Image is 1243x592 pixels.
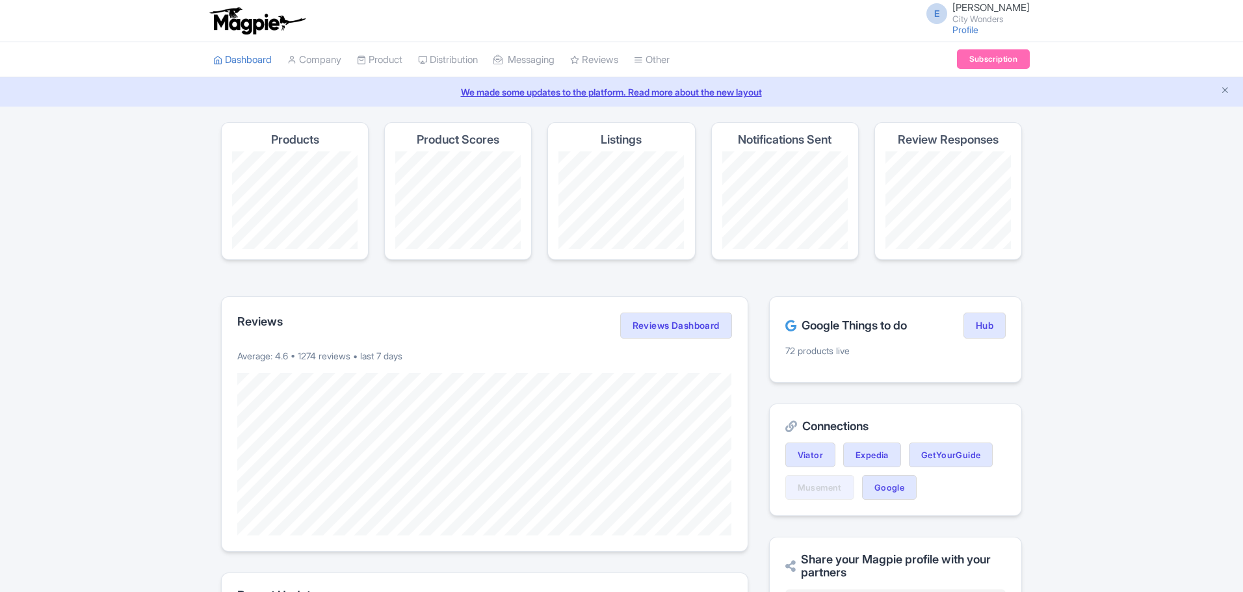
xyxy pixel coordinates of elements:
[785,475,854,500] a: Musement
[785,420,1006,433] h2: Connections
[418,42,478,78] a: Distribution
[1220,84,1230,99] button: Close announcement
[634,42,670,78] a: Other
[738,133,831,146] h4: Notifications Sent
[237,315,283,328] h2: Reviews
[963,313,1006,339] a: Hub
[862,475,917,500] a: Google
[919,3,1030,23] a: E [PERSON_NAME] City Wonders
[843,443,901,467] a: Expedia
[357,42,402,78] a: Product
[417,133,499,146] h4: Product Scores
[213,42,272,78] a: Dashboard
[952,24,978,35] a: Profile
[493,42,555,78] a: Messaging
[287,42,341,78] a: Company
[785,553,1006,579] h2: Share your Magpie profile with your partners
[207,6,307,35] img: logo-ab69f6fb50320c5b225c76a69d11143b.png
[957,49,1030,69] a: Subscription
[785,443,835,467] a: Viator
[570,42,618,78] a: Reviews
[785,344,1006,357] p: 72 products live
[952,15,1030,23] small: City Wonders
[785,319,907,332] h2: Google Things to do
[952,1,1030,14] span: [PERSON_NAME]
[620,313,732,339] a: Reviews Dashboard
[8,85,1235,99] a: We made some updates to the platform. Read more about the new layout
[926,3,947,24] span: E
[237,349,732,363] p: Average: 4.6 • 1274 reviews • last 7 days
[898,133,999,146] h4: Review Responses
[601,133,642,146] h4: Listings
[271,133,319,146] h4: Products
[909,443,993,467] a: GetYourGuide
